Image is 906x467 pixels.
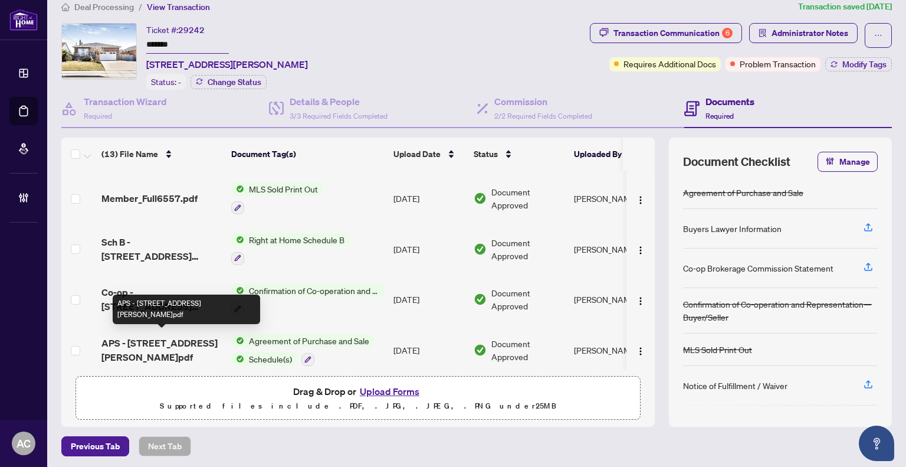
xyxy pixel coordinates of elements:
[494,94,592,109] h4: Commission
[491,286,564,312] span: Document Approved
[231,284,244,297] img: Status Icon
[569,275,658,325] td: [PERSON_NAME]
[569,173,658,224] td: [PERSON_NAME]
[293,384,423,399] span: Drag & Drop or
[474,243,487,256] img: Document Status
[740,57,816,70] span: Problem Transaction
[244,352,297,365] span: Schedule(s)
[101,191,198,205] span: Member_Full6557.pdf
[839,152,870,171] span: Manage
[208,78,261,86] span: Change Status
[631,290,650,309] button: Logo
[231,352,244,365] img: Status Icon
[9,9,38,31] img: logo
[636,246,645,255] img: Logo
[569,138,658,171] th: Uploaded By
[101,235,222,263] span: Sch B - [STREET_ADDRESS][PERSON_NAME]pdf
[631,341,650,360] button: Logo
[389,138,469,171] th: Upload Date
[683,262,833,275] div: Co-op Brokerage Commission Statement
[231,334,244,347] img: Status Icon
[147,2,210,12] span: View Transaction
[356,384,423,399] button: Upload Forms
[146,74,186,90] div: Status:
[62,24,136,79] img: IMG-40710000_1.jpg
[636,296,645,306] img: Logo
[683,298,878,324] div: Confirmation of Co-operation and Representation—Buyer/Seller
[389,224,469,275] td: [DATE]
[97,138,226,171] th: (13) File Name
[226,138,389,171] th: Document Tag(s)
[17,435,31,452] span: AC
[290,112,388,120] span: 3/3 Required Fields Completed
[101,285,222,313] span: Co-op - [STREET_ADDRESS][PERSON_NAME]pdf
[818,152,878,172] button: Manage
[84,112,112,120] span: Required
[842,60,887,68] span: Modify Tags
[474,293,487,306] img: Document Status
[474,148,498,161] span: Status
[231,233,244,246] img: Status Icon
[683,343,752,356] div: MLS Sold Print Out
[772,24,848,43] span: Administrator Notes
[590,23,742,43] button: Transaction Communication6
[705,112,734,120] span: Required
[83,399,633,413] p: Supported files include .PDF, .JPG, .JPEG, .PNG under 25 MB
[631,240,650,259] button: Logo
[491,337,564,363] span: Document Approved
[636,195,645,205] img: Logo
[71,437,120,456] span: Previous Tab
[84,94,167,109] h4: Transaction Wizard
[101,148,158,161] span: (13) File Name
[244,182,323,195] span: MLS Sold Print Out
[389,173,469,224] td: [DATE]
[859,426,894,461] button: Open asap
[113,295,260,324] div: APS - [STREET_ADDRESS][PERSON_NAME]pdf
[613,24,733,43] div: Transaction Communication
[231,182,244,195] img: Status Icon
[61,436,129,456] button: Previous Tab
[146,23,205,37] div: Ticket #:
[825,57,892,71] button: Modify Tags
[874,31,882,40] span: ellipsis
[636,347,645,356] img: Logo
[74,2,134,12] span: Deal Processing
[191,75,267,89] button: Change Status
[231,334,374,366] button: Status IconAgreement of Purchase and SaleStatus IconSchedule(s)
[231,182,323,214] button: Status IconMLS Sold Print Out
[491,185,564,211] span: Document Approved
[244,284,384,297] span: Confirmation of Co-operation and Representation—Buyer/Seller
[389,325,469,375] td: [DATE]
[61,3,70,11] span: home
[474,192,487,205] img: Document Status
[623,57,716,70] span: Requires Additional Docs
[569,325,658,375] td: [PERSON_NAME]
[683,186,803,199] div: Agreement of Purchase and Sale
[474,344,487,357] img: Document Status
[631,189,650,208] button: Logo
[759,29,767,37] span: solution
[389,275,469,325] td: [DATE]
[569,224,658,275] td: [PERSON_NAME]
[683,222,782,235] div: Buyers Lawyer Information
[722,28,733,38] div: 6
[231,284,384,316] button: Status IconConfirmation of Co-operation and Representation—Buyer/Seller
[244,334,374,347] span: Agreement of Purchase and Sale
[244,233,349,246] span: Right at Home Schedule B
[469,138,569,171] th: Status
[393,148,441,161] span: Upload Date
[705,94,754,109] h4: Documents
[178,77,181,87] span: -
[178,25,205,35] span: 29242
[491,236,564,262] span: Document Approved
[76,377,640,420] span: Drag & Drop orUpload FormsSupported files include .PDF, .JPG, .JPEG, .PNG under25MB
[494,112,592,120] span: 2/2 Required Fields Completed
[146,57,308,71] span: [STREET_ADDRESS][PERSON_NAME]
[231,233,349,265] button: Status IconRight at Home Schedule B
[683,154,790,170] span: Document Checklist
[139,436,191,456] button: Next Tab
[749,23,858,43] button: Administrator Notes
[290,94,388,109] h4: Details & People
[101,336,222,364] span: APS - [STREET_ADDRESS][PERSON_NAME]pdf
[683,379,787,392] div: Notice of Fulfillment / Waiver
